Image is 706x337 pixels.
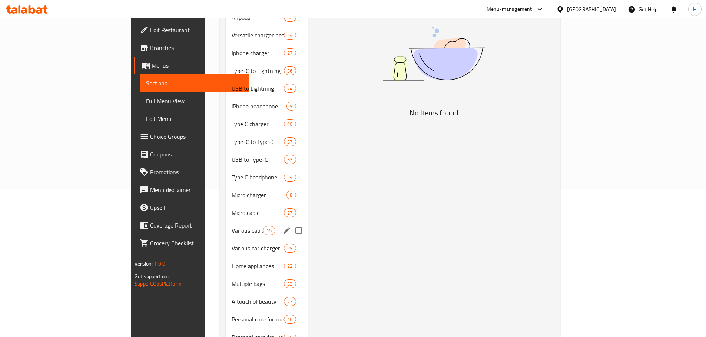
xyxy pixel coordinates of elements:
[284,50,295,57] span: 27
[284,209,295,216] span: 27
[284,279,296,288] div: items
[226,80,308,97] div: USB to Lightning24
[150,168,243,176] span: Promotions
[134,21,249,39] a: Edit Restaurant
[232,119,284,128] span: Type C charger
[150,203,243,212] span: Upsell
[154,259,165,269] span: 1.0.0
[284,280,295,287] span: 32
[284,262,296,270] div: items
[284,173,296,182] div: items
[226,133,308,151] div: Type-C to Type-C37
[226,186,308,204] div: Micro charger8
[226,204,308,222] div: Micro cable27
[232,297,284,306] span: A touch of beauty
[232,208,284,217] span: Micro cable
[341,107,527,119] h5: No Items found
[134,216,249,234] a: Coverage Report
[232,226,263,235] span: Various cable
[134,128,249,145] a: Choice Groups
[226,239,308,257] div: Various car charger29
[284,32,295,39] span: 44
[150,26,243,34] span: Edit Restaurant
[226,115,308,133] div: Type C charger40
[284,316,295,323] span: 16
[232,102,287,111] span: iPhone headphone
[284,208,296,217] div: items
[232,315,284,324] span: Personal care for men
[232,279,284,288] span: Multiple bags
[232,84,284,93] span: USB to Lightning
[284,119,296,128] div: items
[226,257,308,275] div: Home appliances22
[134,199,249,216] a: Upsell
[284,85,295,92] span: 24
[286,191,296,199] div: items
[232,173,284,182] div: Type C headphone
[284,156,295,163] span: 33
[140,92,249,110] a: Full Menu View
[341,7,527,105] img: dish.svg
[134,163,249,181] a: Promotions
[232,31,284,40] span: Versatile charger head
[284,315,296,324] div: items
[135,259,153,269] span: Version:
[284,137,296,146] div: items
[287,103,295,110] span: 9
[232,191,287,199] span: Micro charger
[263,226,275,235] div: items
[284,67,295,74] span: 36
[134,234,249,252] a: Grocery Checklist
[135,272,169,281] span: Get support on:
[284,31,296,40] div: items
[281,225,292,236] button: edit
[226,275,308,293] div: Multiple bags32
[226,62,308,80] div: Type-C to Lightning36
[284,48,296,57] div: items
[284,84,296,93] div: items
[284,244,296,253] div: items
[232,137,284,146] span: Type-C to Type-C
[232,48,284,57] div: Iphone charger
[284,155,296,164] div: items
[150,221,243,230] span: Coverage Report
[226,168,308,186] div: Type C headphone14
[226,26,308,44] div: Versatile charger head44
[284,121,295,128] span: 40
[487,5,532,14] div: Menu-management
[284,298,295,305] span: 27
[146,79,243,88] span: Sections
[232,262,284,270] span: Home appliances
[286,102,296,111] div: items
[152,61,243,70] span: Menus
[134,57,249,74] a: Menus
[284,263,295,270] span: 22
[284,245,295,252] span: 29
[135,279,182,289] a: Support.OpsPlatform
[150,239,243,247] span: Grocery Checklist
[134,39,249,57] a: Branches
[232,66,284,75] span: Type-C to Lightning
[226,44,308,62] div: Iphone charger27
[567,5,616,13] div: [GEOGRAPHIC_DATA]
[140,74,249,92] a: Sections
[140,110,249,128] a: Edit Menu
[232,244,284,253] span: Various car charger
[284,138,295,145] span: 37
[226,293,308,310] div: A touch of beauty27
[226,97,308,115] div: iPhone headphone9
[134,181,249,199] a: Menu disclaimer
[226,151,308,168] div: USB to Type-C33
[150,132,243,141] span: Choice Groups
[150,43,243,52] span: Branches
[284,174,295,181] span: 14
